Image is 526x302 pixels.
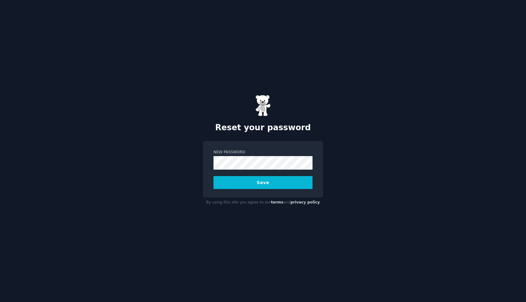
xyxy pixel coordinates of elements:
div: By using this site you agree to our and [203,198,323,207]
a: terms [271,200,283,204]
label: New Password [213,150,313,155]
img: Gummy Bear [255,95,271,116]
h2: Reset your password [203,123,323,133]
a: privacy policy [290,200,320,204]
button: Save [213,176,313,189]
